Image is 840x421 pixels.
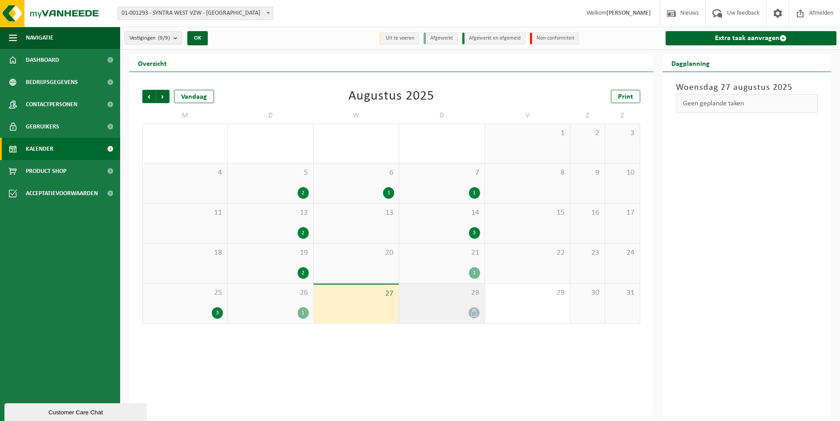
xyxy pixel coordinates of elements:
td: Z [570,108,605,124]
span: 14 [404,208,480,218]
span: 19 [232,248,308,258]
div: 3 [469,227,480,239]
li: Afgewerkt [424,32,458,44]
span: Navigatie [26,27,53,49]
span: 2 [575,128,600,138]
div: Vandaag [174,90,214,103]
a: Extra taak aanvragen [666,31,837,45]
span: 29 [489,288,565,298]
span: 10 [610,168,635,178]
td: D [399,108,485,124]
span: Vorige [142,90,156,103]
strong: [PERSON_NAME] [606,10,651,16]
span: Vestigingen [129,32,170,45]
span: 22 [489,248,565,258]
h2: Overzicht [129,54,176,72]
span: 27 [318,289,394,299]
span: Bedrijfsgegevens [26,71,78,93]
td: V [485,108,570,124]
span: 6 [318,168,394,178]
span: 3 [610,128,635,138]
div: 1 [469,187,480,199]
span: 13 [318,208,394,218]
div: 2 [298,267,309,279]
span: Product Shop [26,160,66,182]
span: 26 [232,288,308,298]
div: 2 [298,227,309,239]
span: 20 [318,248,394,258]
span: 12 [232,208,308,218]
span: Gebruikers [26,116,59,138]
span: 18 [147,248,223,258]
button: OK [187,31,208,45]
h3: Woensdag 27 augustus 2025 [676,81,818,94]
span: 15 [489,208,565,218]
li: Non-conformiteit [530,32,579,44]
td: Z [605,108,640,124]
span: 01-001293 - SYNTRA WEST VZW - SINT-MICHIELS [118,7,273,20]
span: 28 [404,288,480,298]
a: Print [611,90,640,103]
div: 3 [212,307,223,319]
td: D [228,108,313,124]
li: Afgewerkt en afgemeld [462,32,525,44]
iframe: chat widget [4,401,149,421]
div: 1 [383,187,394,199]
span: 17 [610,208,635,218]
span: 8 [489,168,565,178]
span: 25 [147,288,223,298]
button: Vestigingen(9/9) [125,31,182,44]
td: M [142,108,228,124]
span: 01-001293 - SYNTRA WEST VZW - SINT-MICHIELS [117,7,273,20]
span: 11 [147,208,223,218]
div: 1 [469,267,480,279]
span: 1 [489,128,565,138]
span: Volgende [156,90,170,103]
span: Dashboard [26,49,59,71]
span: 30 [575,288,600,298]
span: 4 [147,168,223,178]
span: Kalender [26,138,53,160]
span: 24 [610,248,635,258]
span: Contactpersonen [26,93,77,116]
span: 23 [575,248,600,258]
span: 7 [404,168,480,178]
span: 31 [610,288,635,298]
count: (9/9) [158,35,170,41]
h2: Dagplanning [662,54,719,72]
div: 2 [298,187,309,199]
span: 16 [575,208,600,218]
span: Acceptatievoorwaarden [26,182,98,204]
div: Geen geplande taken [676,94,818,113]
div: 1 [298,307,309,319]
span: 21 [404,248,480,258]
td: W [314,108,399,124]
span: 5 [232,168,308,178]
span: Print [618,93,633,100]
div: Augustus 2025 [348,90,434,103]
span: 9 [575,168,600,178]
li: Uit te voeren [379,32,419,44]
